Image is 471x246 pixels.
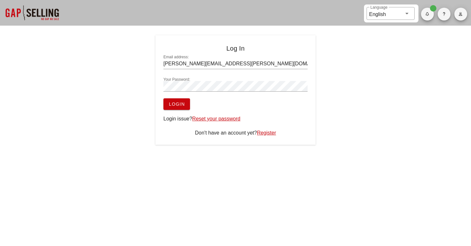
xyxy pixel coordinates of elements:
[192,116,240,121] a: Reset your password
[163,77,190,82] label: Your Password:
[163,43,308,53] h4: Log In
[169,102,185,107] span: Login
[163,55,189,60] label: Email address:
[369,9,386,18] div: English
[367,7,415,20] div: LanguageEnglish
[163,115,308,123] div: Login issue?
[163,129,308,137] div: Don't have an account yet?
[163,98,190,110] button: Login
[430,5,436,12] span: Badge
[257,130,276,135] a: Register
[370,5,387,10] label: Language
